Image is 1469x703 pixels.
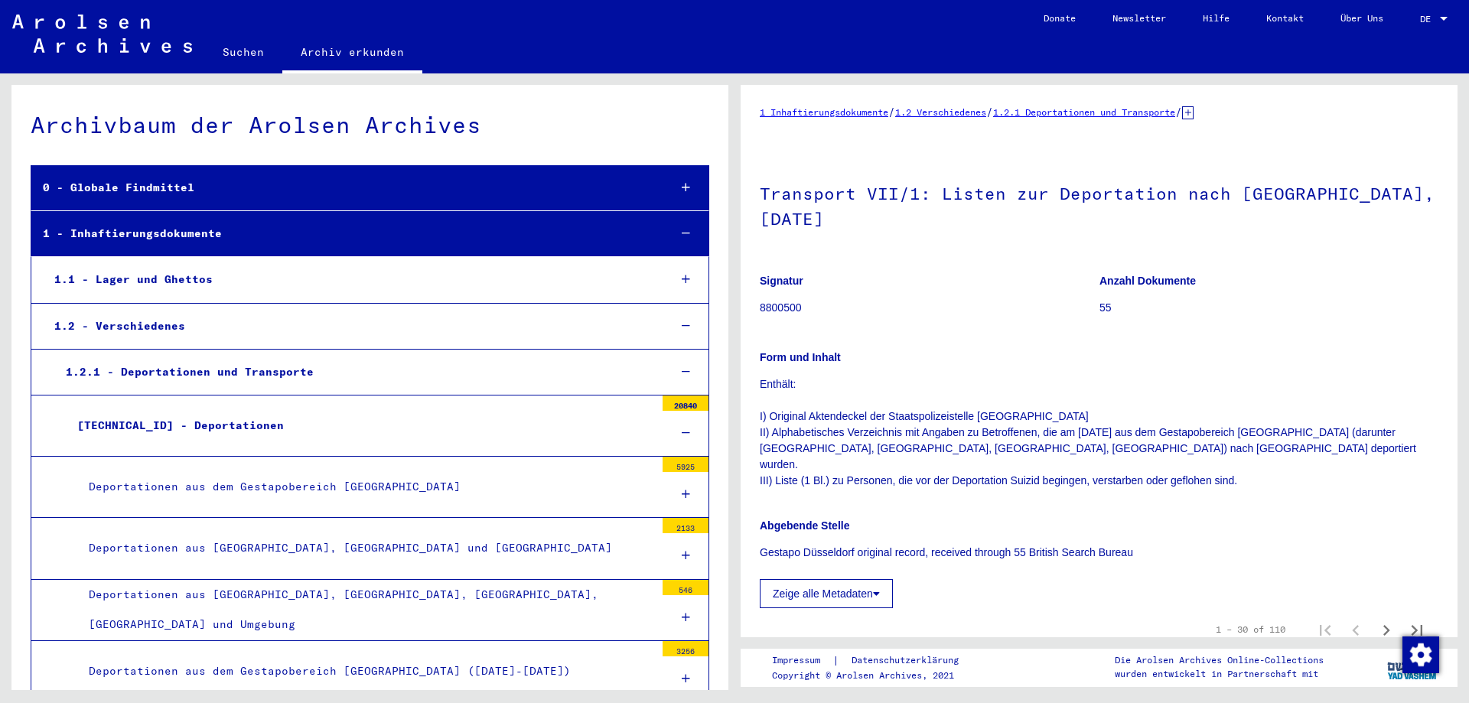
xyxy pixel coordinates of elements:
[663,518,708,533] div: 2133
[43,311,656,341] div: 1.2 - Verschiedenes
[1216,623,1285,636] div: 1 – 30 of 110
[12,15,192,53] img: Arolsen_neg.svg
[43,265,656,295] div: 1.1 - Lager und Ghettos
[1115,667,1324,681] p: wurden entwickelt in Partnerschaft mit
[760,579,893,608] button: Zeige alle Metadaten
[31,173,656,203] div: 0 - Globale Findmittel
[1175,105,1182,119] span: /
[66,411,655,441] div: [TECHNICAL_ID] - Deportationen
[663,457,708,472] div: 5925
[760,300,1099,316] p: 8800500
[888,105,895,119] span: /
[77,533,655,563] div: Deportationen aus [GEOGRAPHIC_DATA], [GEOGRAPHIC_DATA] und [GEOGRAPHIC_DATA]
[1115,653,1324,667] p: Die Arolsen Archives Online-Collections
[1340,614,1371,645] button: Previous page
[663,580,708,595] div: 546
[1099,300,1438,316] p: 55
[663,395,708,411] div: 20840
[993,106,1175,118] a: 1.2.1 Deportationen und Transporte
[1371,614,1402,645] button: Next page
[77,656,655,686] div: Deportationen aus dem Gestapobereich [GEOGRAPHIC_DATA] ([DATE]-[DATE])
[204,34,282,70] a: Suchen
[1384,648,1441,686] img: yv_logo.png
[1402,614,1432,645] button: Last page
[1310,614,1340,645] button: First page
[760,376,1438,489] p: Enthält: I) Original Aktendeckel der Staatspolizeistelle [GEOGRAPHIC_DATA] II) Alphabetisches Ver...
[77,580,655,640] div: Deportationen aus [GEOGRAPHIC_DATA], [GEOGRAPHIC_DATA], [GEOGRAPHIC_DATA], [GEOGRAPHIC_DATA] und ...
[1402,636,1439,673] img: Zustimmung ändern
[772,653,977,669] div: |
[1402,636,1438,672] div: Zustimmung ändern
[282,34,422,73] a: Archiv erkunden
[760,545,1438,561] p: Gestapo Düsseldorf original record, received through 55 British Search Bureau
[839,653,977,669] a: Datenschutzerklärung
[760,351,841,363] b: Form und Inhalt
[54,357,656,387] div: 1.2.1 - Deportationen und Transporte
[1099,275,1196,287] b: Anzahl Dokumente
[1420,14,1437,24] span: DE
[31,108,709,142] div: Archivbaum der Arolsen Archives
[663,641,708,656] div: 3256
[760,519,849,532] b: Abgebende Stelle
[77,472,655,502] div: Deportationen aus dem Gestapobereich [GEOGRAPHIC_DATA]
[760,158,1438,251] h1: Transport VII/1: Listen zur Deportation nach [GEOGRAPHIC_DATA], [DATE]
[895,106,986,118] a: 1.2 Verschiedenes
[760,275,803,287] b: Signatur
[772,653,832,669] a: Impressum
[772,669,977,682] p: Copyright © Arolsen Archives, 2021
[760,106,888,118] a: 1 Inhaftierungsdokumente
[31,219,656,249] div: 1 - Inhaftierungsdokumente
[986,105,993,119] span: /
